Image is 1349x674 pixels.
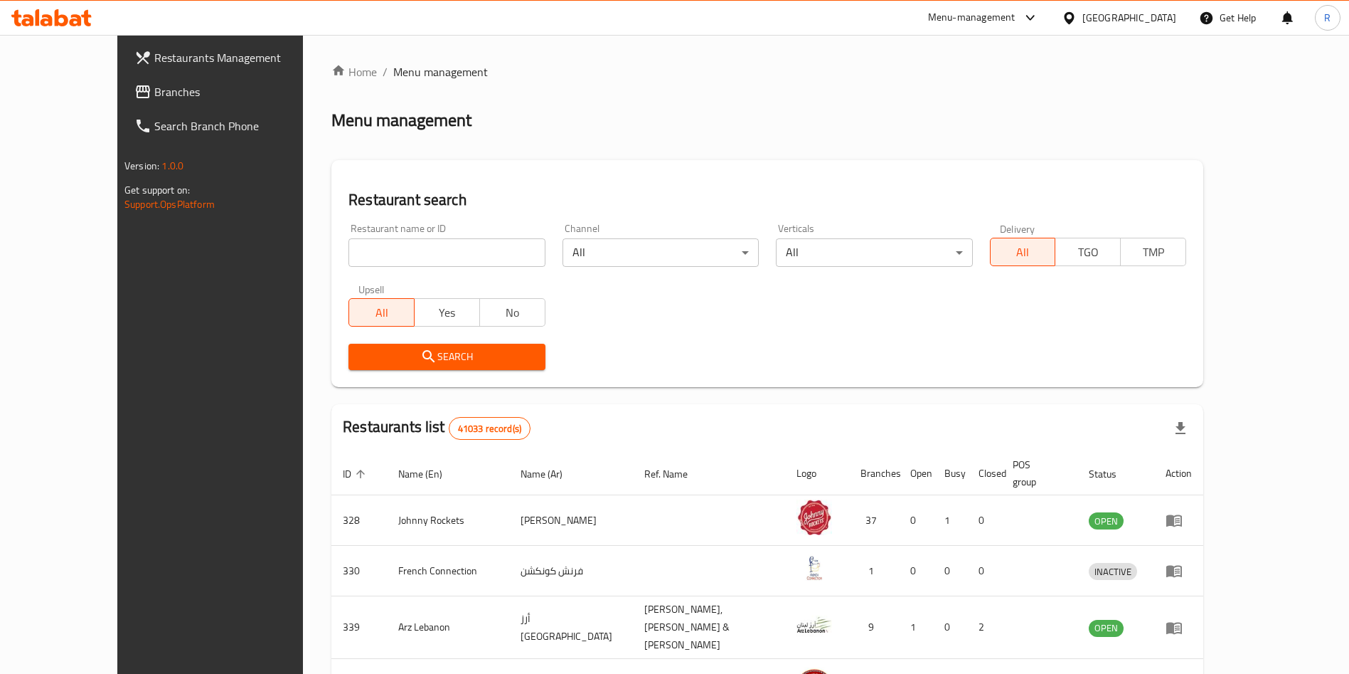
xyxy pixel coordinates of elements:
button: All [348,298,415,327]
td: Arz Lebanon [387,596,509,659]
a: Restaurants Management [123,41,343,75]
th: Action [1154,452,1203,495]
th: Branches [849,452,899,495]
td: أرز [GEOGRAPHIC_DATA] [509,596,633,659]
img: Arz Lebanon [796,607,832,643]
div: OPEN [1089,512,1124,530]
td: 0 [967,546,1001,596]
td: 0 [899,495,933,546]
div: [GEOGRAPHIC_DATA] [1082,10,1176,26]
h2: Restaurant search [348,189,1186,211]
a: Home [331,63,377,80]
span: Branches [154,83,331,100]
div: Menu-management [928,9,1015,26]
td: 0 [899,546,933,596]
div: OPEN [1089,620,1124,637]
td: 0 [933,596,967,659]
input: Search for restaurant name or ID.. [348,238,545,267]
td: 1 [933,495,967,546]
span: Yes [420,302,474,323]
span: 1.0.0 [161,157,183,175]
span: R [1324,10,1331,26]
span: Status [1089,465,1135,483]
th: Closed [967,452,1001,495]
div: All [562,238,759,267]
td: 37 [849,495,899,546]
div: Export file [1163,411,1198,446]
nav: breadcrumb [331,63,1203,80]
span: POS group [1013,456,1060,490]
a: Support.OpsPlatform [124,195,215,214]
span: All [996,242,1050,263]
td: 1 [849,546,899,596]
div: Menu [1166,562,1192,579]
td: 339 [331,596,387,659]
a: Search Branch Phone [123,109,343,143]
td: 330 [331,546,387,596]
span: OPEN [1089,620,1124,636]
label: Delivery [1000,223,1035,233]
span: No [486,302,540,323]
span: OPEN [1089,513,1124,530]
td: Johnny Rockets [387,495,509,546]
td: 328 [331,495,387,546]
div: Menu [1166,619,1192,636]
td: French Connection [387,546,509,596]
label: Upsell [358,284,385,294]
span: Get support on: [124,181,190,199]
span: Search [360,348,533,366]
td: 0 [933,546,967,596]
td: [PERSON_NAME] [509,495,633,546]
span: Name (Ar) [521,465,581,483]
span: Name (En) [398,465,461,483]
h2: Menu management [331,109,471,132]
span: 41033 record(s) [449,422,530,436]
a: Branches [123,75,343,109]
span: ID [343,465,370,483]
td: [PERSON_NAME],[PERSON_NAME] & [PERSON_NAME] [633,596,786,659]
span: INACTIVE [1089,564,1137,580]
span: Search Branch Phone [154,117,331,135]
button: TMP [1120,238,1186,266]
button: Yes [414,298,480,327]
span: Menu management [393,63,488,80]
th: Logo [785,452,849,495]
td: 0 [967,495,1001,546]
div: Menu [1166,512,1192,529]
img: French Connection [796,550,832,586]
button: All [990,238,1056,266]
li: / [383,63,388,80]
h2: Restaurants list [343,416,530,440]
span: TGO [1061,242,1115,263]
td: 2 [967,596,1001,659]
td: 1 [899,596,933,659]
span: Ref. Name [644,465,706,483]
td: 9 [849,596,899,659]
th: Busy [933,452,967,495]
button: Search [348,344,545,370]
td: فرنش كونكشن [509,546,633,596]
span: Restaurants Management [154,49,331,66]
span: TMP [1126,242,1180,263]
span: All [355,302,409,323]
button: No [479,298,545,327]
img: Johnny Rockets [796,500,832,535]
th: Open [899,452,933,495]
div: Total records count [449,417,530,440]
span: Version: [124,157,159,175]
button: TGO [1055,238,1121,266]
div: All [776,238,972,267]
